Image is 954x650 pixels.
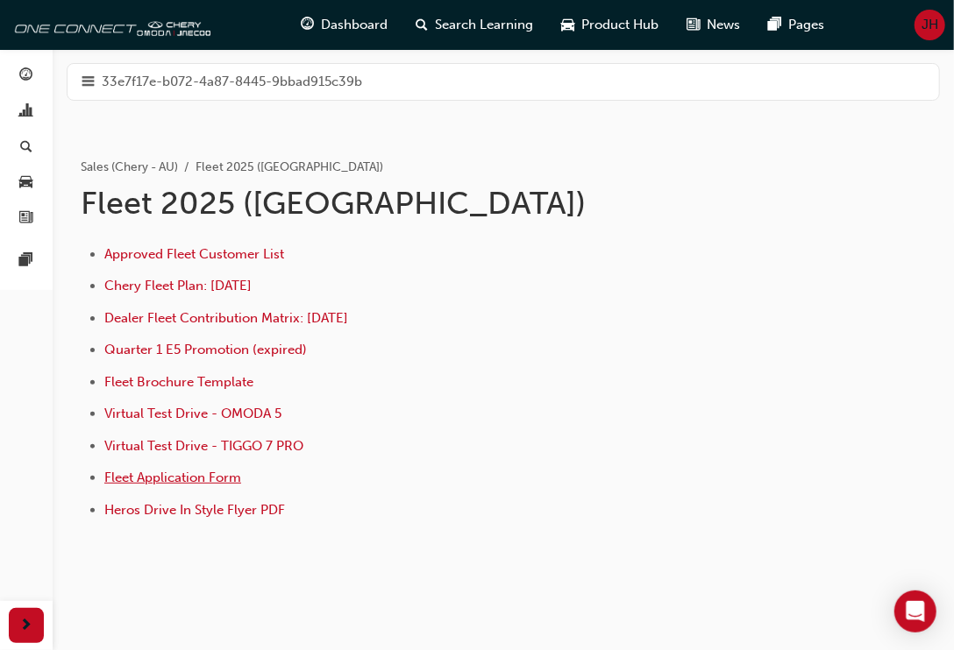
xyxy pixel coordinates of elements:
[104,310,348,326] a: Dealer Fleet Contribution Matrix: [DATE]
[20,104,33,120] span: chart-icon
[104,342,307,357] a: Quarter 1 E5 Promotion (expired)
[435,15,533,35] span: Search Learning
[561,14,574,36] span: car-icon
[196,158,383,178] li: Fleet 2025 ([GEOGRAPHIC_DATA])
[707,15,740,35] span: News
[81,159,178,174] a: Sales (Chery - AU)
[104,470,241,485] a: Fleet Application Form
[104,246,284,262] a: Approved Fleet Customer List
[922,15,938,35] span: JH
[9,7,210,42] img: oneconnect
[768,14,781,36] span: pages-icon
[104,406,281,421] a: Virtual Test Drive - OMODA 5
[673,7,754,43] a: news-iconNews
[321,15,388,35] span: Dashboard
[788,15,824,35] span: Pages
[402,7,547,43] a: search-iconSearch Learning
[416,14,428,36] span: search-icon
[20,175,33,191] span: car-icon
[102,72,362,92] span: 33e7f17e-b072-4a87-8445-9bbad915c39b
[104,374,253,390] a: Fleet Brochure Template
[915,10,945,40] button: JH
[104,438,303,454] a: Virtual Test Drive - TIGGO 7 PRO
[104,278,252,293] a: Chery Fleet Plan: [DATE]
[20,615,33,637] span: next-icon
[20,139,32,155] span: search-icon
[82,71,95,93] span: hamburger-icon
[67,63,940,101] button: hamburger-icon33e7f17e-b072-4a87-8445-9bbad915c39b
[287,7,402,43] a: guage-iconDashboard
[754,7,838,43] a: pages-iconPages
[581,15,659,35] span: Product Hub
[687,14,700,36] span: news-icon
[20,210,33,226] span: news-icon
[894,590,936,632] div: Open Intercom Messenger
[20,253,33,269] span: pages-icon
[547,7,673,43] a: car-iconProduct Hub
[301,14,314,36] span: guage-icon
[104,502,285,518] a: Heros Drive In Style Flyer PDF
[81,184,821,223] h1: Fleet 2025 ([GEOGRAPHIC_DATA])
[20,68,33,84] span: guage-icon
